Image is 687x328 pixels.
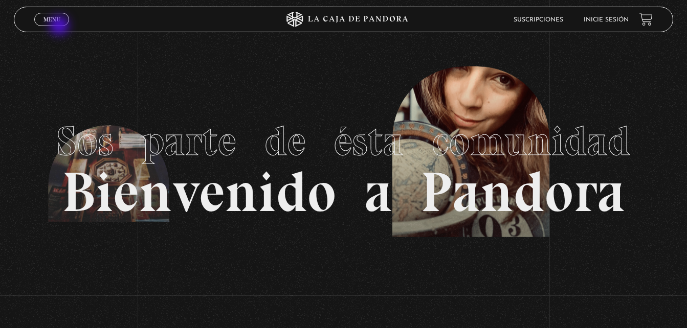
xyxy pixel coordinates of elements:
[57,116,631,166] span: Sos parte de ésta comunidad
[57,108,631,220] h1: Bienvenido a Pandora
[43,16,60,22] span: Menu
[514,17,563,23] a: Suscripciones
[40,25,64,32] span: Cerrar
[584,17,629,23] a: Inicie sesión
[639,12,653,26] a: View your shopping cart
